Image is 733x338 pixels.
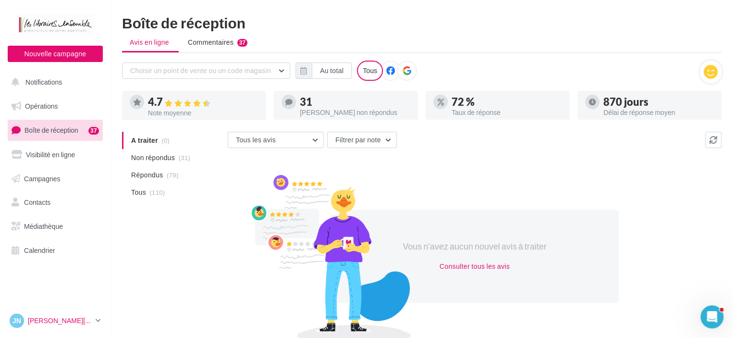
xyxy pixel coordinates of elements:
[131,153,175,163] span: Non répondus
[122,15,721,30] div: Boîte de réception
[148,110,258,116] div: Note moyenne
[312,63,352,79] button: Au total
[300,109,410,116] div: [PERSON_NAME] non répondus
[700,305,723,328] iframe: Intercom live chat
[357,61,383,81] div: Tous
[6,120,105,140] a: Boîte de réception37
[24,174,61,182] span: Campagnes
[8,312,103,330] a: JN [PERSON_NAME][DATE]
[6,192,105,213] a: Contacts
[149,188,165,196] span: (110)
[237,39,248,47] div: 37
[131,188,146,197] span: Tous
[88,127,99,135] div: 37
[436,261,513,272] button: Consulter tous les avis
[327,132,397,148] button: Filtrer par note
[179,154,190,162] span: (31)
[603,97,714,107] div: 870 jours
[392,240,557,253] div: Vous n'avez aucun nouvel avis à traiter
[6,96,105,116] a: Opérations
[131,170,163,180] span: Répondus
[295,63,352,79] button: Au total
[6,145,105,165] a: Visibilité en ligne
[6,240,105,261] a: Calendrier
[188,38,233,47] span: Commentaires
[122,63,290,79] button: Choisir un point de vente ou un code magasin
[24,246,55,254] span: Calendrier
[26,150,75,159] span: Visibilité en ligne
[6,72,101,92] button: Notifications
[452,97,562,107] div: 72 %
[24,126,78,134] span: Boîte de réception
[24,222,63,230] span: Médiathèque
[300,97,410,107] div: 31
[603,109,714,116] div: Délai de réponse moyen
[452,109,562,116] div: Taux de réponse
[236,136,276,144] span: Tous les avis
[130,66,271,75] span: Choisir un point de vente ou un code magasin
[148,97,258,108] div: 4.7
[8,46,103,62] button: Nouvelle campagne
[28,316,92,325] p: [PERSON_NAME][DATE]
[25,102,58,110] span: Opérations
[6,169,105,189] a: Campagnes
[24,198,50,206] span: Contacts
[228,132,324,148] button: Tous les avis
[6,216,105,237] a: Médiathèque
[12,316,21,325] span: JN
[167,171,178,179] span: (79)
[25,78,62,86] span: Notifications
